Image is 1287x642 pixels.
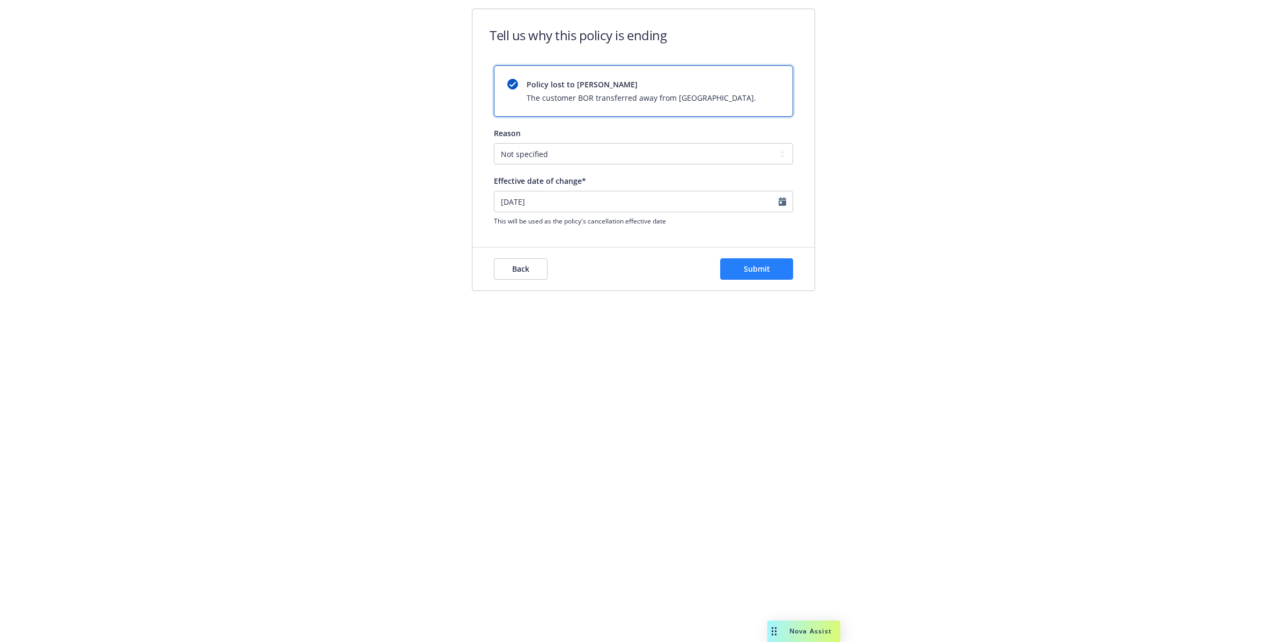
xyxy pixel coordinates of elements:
button: Back [494,258,548,280]
div: Drag to move [767,621,781,642]
h1: Tell us why this policy is ending [490,26,667,44]
button: Submit [720,258,793,280]
span: Nova Assist [789,626,832,636]
span: This will be used as the policy's cancellation effective date [494,217,793,226]
span: Back [512,264,529,274]
span: Policy lost to [PERSON_NAME] [527,79,756,90]
span: The customer BOR transferred away from [GEOGRAPHIC_DATA]. [527,92,756,103]
input: YYYY-MM-DD [494,191,793,212]
span: Effective date of change* [494,176,586,186]
button: Nova Assist [767,621,840,642]
span: Submit [744,264,770,274]
span: Reason [494,128,521,138]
